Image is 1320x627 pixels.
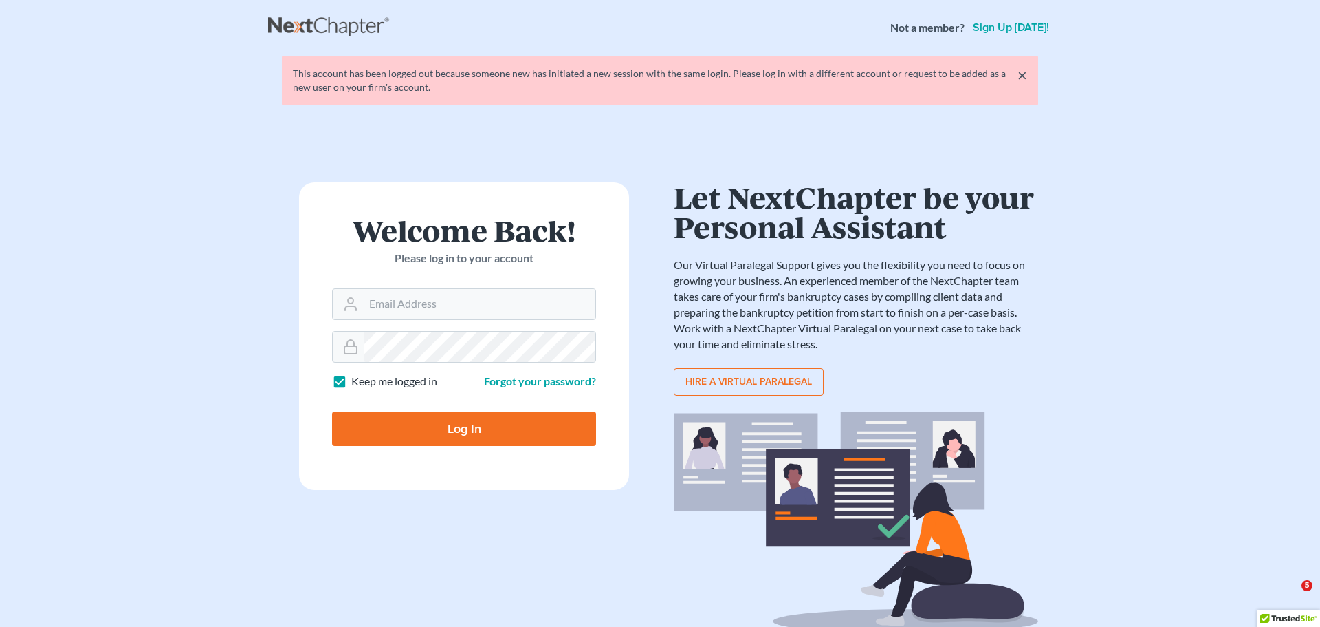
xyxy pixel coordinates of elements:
[970,22,1052,33] a: Sign up [DATE]!
[364,289,595,319] input: Email Address
[332,412,596,446] input: Log In
[1273,580,1306,613] iframe: Intercom live chat
[1301,580,1312,591] span: 5
[890,20,965,36] strong: Not a member?
[293,67,1027,94] div: This account has been logged out because someone new has initiated a new session with the same lo...
[484,374,596,387] a: Forgot your password?
[351,374,437,390] label: Keep me logged in
[332,215,596,245] h1: Welcome Back!
[1017,67,1027,83] a: ×
[674,182,1038,241] h1: Let NextChapter be your Personal Assistant
[674,257,1038,352] p: Our Virtual Paralegal Support gives you the flexibility you need to focus on growing your busines...
[674,368,824,396] a: Hire a virtual paralegal
[332,251,596,266] p: Please log in to your account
